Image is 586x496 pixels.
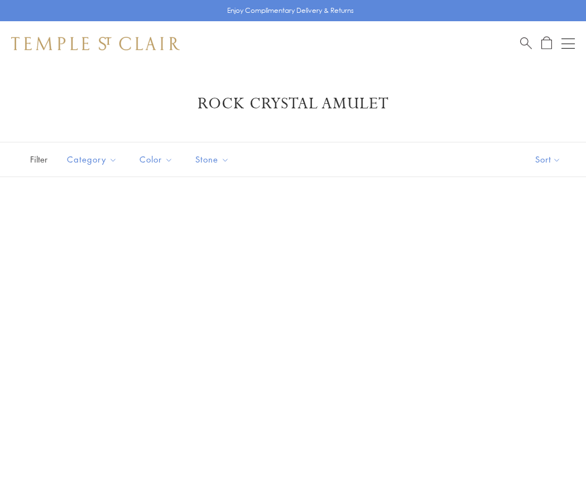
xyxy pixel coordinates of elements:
[134,152,181,166] span: Color
[28,94,558,114] h1: Rock Crystal Amulet
[541,36,552,50] a: Open Shopping Bag
[510,142,586,177] button: Show sort by
[187,147,238,172] button: Stone
[227,5,354,16] p: Enjoy Complimentary Delivery & Returns
[561,37,575,50] button: Open navigation
[520,36,532,50] a: Search
[59,147,126,172] button: Category
[61,152,126,166] span: Category
[131,147,181,172] button: Color
[11,37,180,50] img: Temple St. Clair
[190,152,238,166] span: Stone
